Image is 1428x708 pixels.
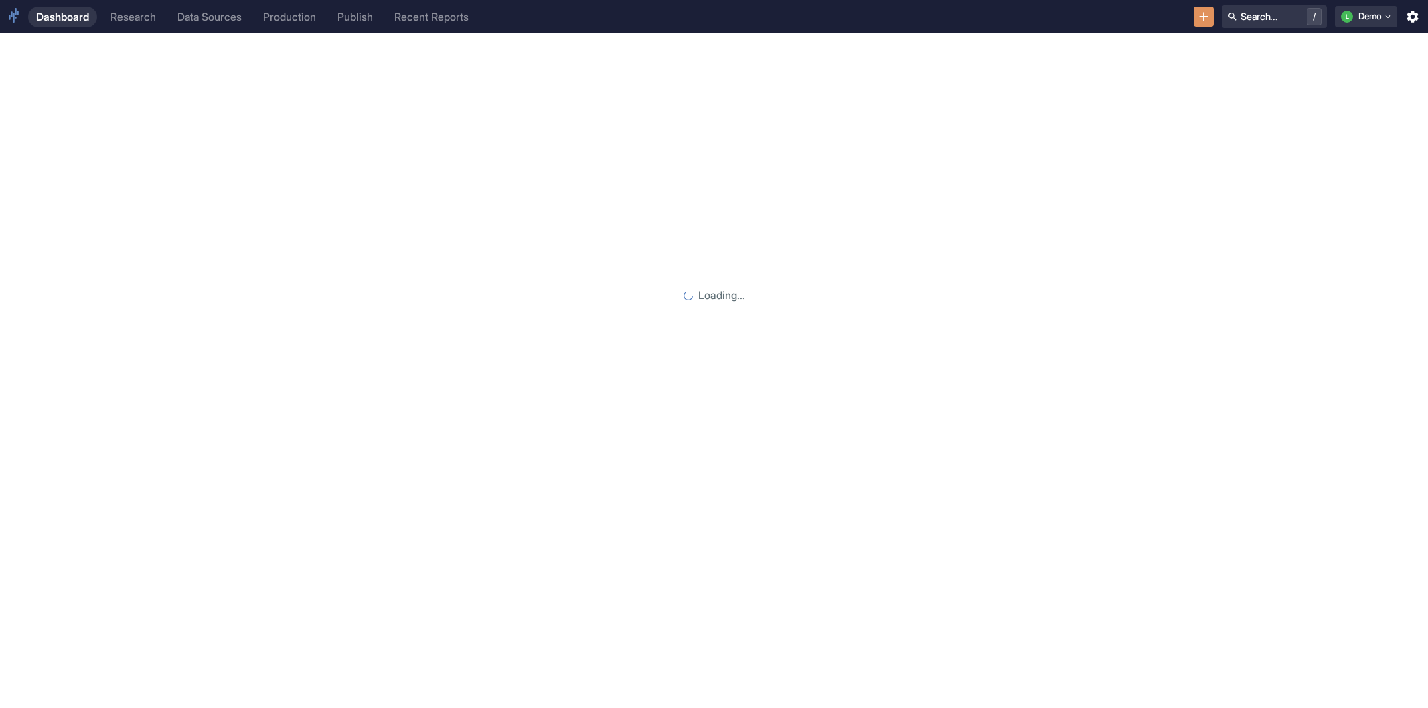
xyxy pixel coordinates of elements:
[263,11,316,23] div: Production
[255,7,324,27] a: Production
[337,11,373,23] div: Publish
[386,7,477,27] a: Recent Reports
[177,11,242,23] div: Data Sources
[1222,5,1327,28] button: Search.../
[329,7,381,27] a: Publish
[102,7,164,27] a: Research
[1341,11,1353,23] div: L
[1194,7,1214,27] button: New Resource
[698,288,745,304] p: Loading...
[394,11,469,23] div: Recent Reports
[28,7,97,27] a: Dashboard
[110,11,156,23] div: Research
[1335,6,1397,27] button: LDemo
[36,11,89,23] div: Dashboard
[169,7,250,27] a: Data Sources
